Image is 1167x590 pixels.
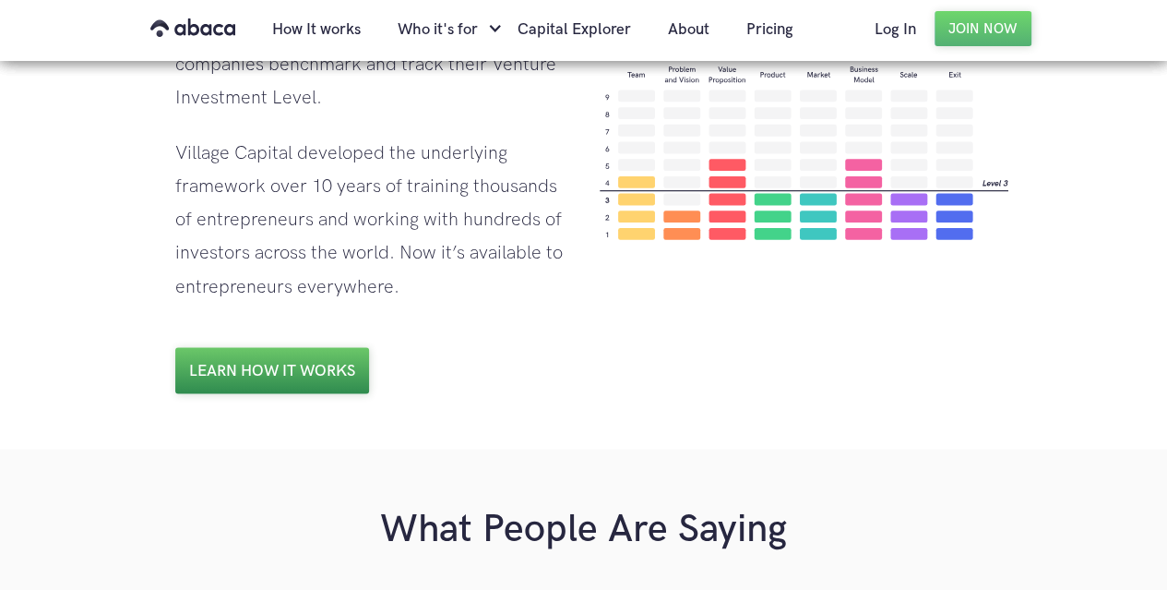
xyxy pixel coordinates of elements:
h1: What People Are Saying [175,504,993,554]
a: Learn how it works [175,347,369,393]
a: Join Now [935,11,1031,46]
div: Village Capital developed the underlying framework over 10 years of training thousands of entrepr... [175,137,563,303]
